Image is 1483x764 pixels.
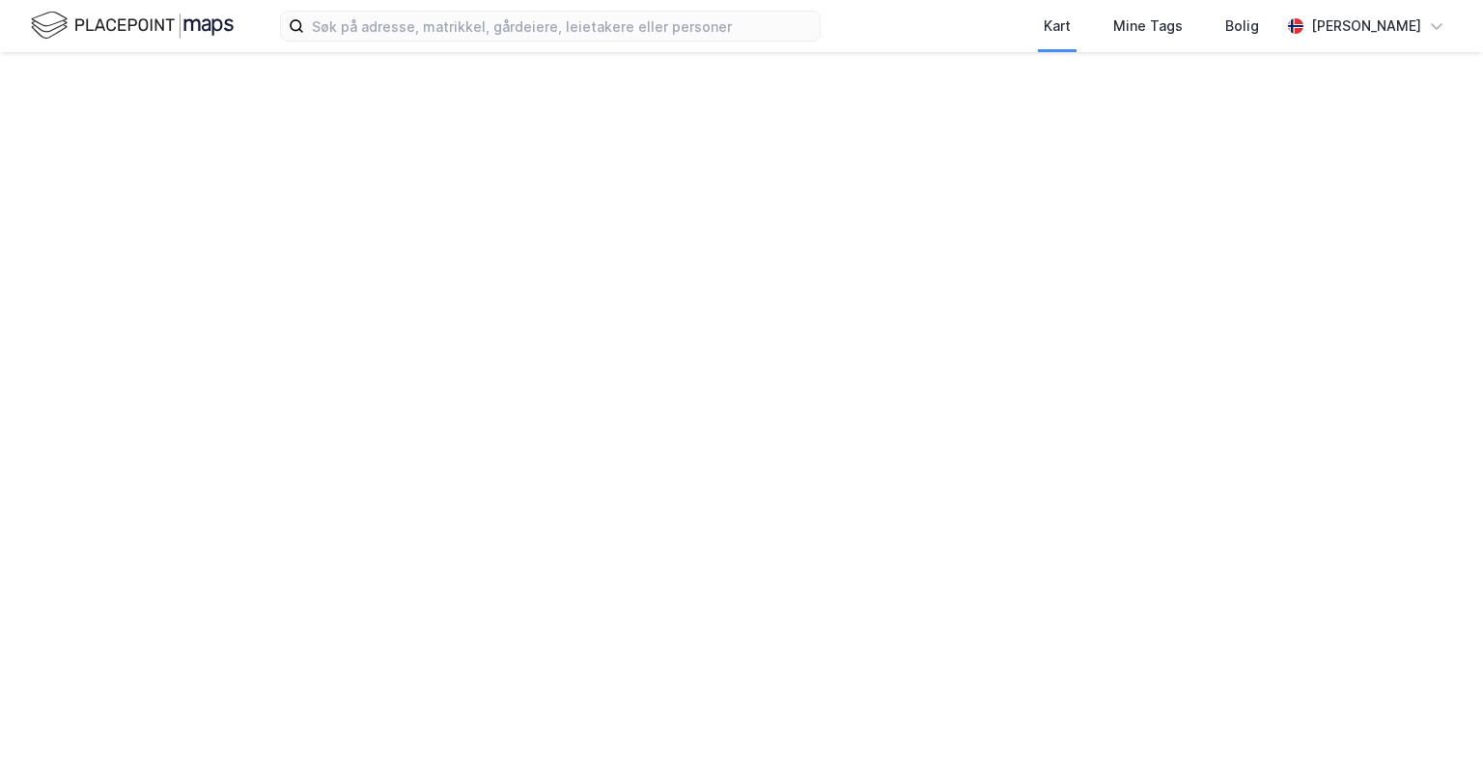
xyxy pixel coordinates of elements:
img: logo.f888ab2527a4732fd821a326f86c7f29.svg [31,9,234,42]
div: Mine Tags [1113,14,1183,38]
input: Søk på adresse, matrikkel, gårdeiere, leietakere eller personer [304,12,820,41]
div: Kart [1044,14,1071,38]
div: [PERSON_NAME] [1311,14,1421,38]
div: Bolig [1225,14,1259,38]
